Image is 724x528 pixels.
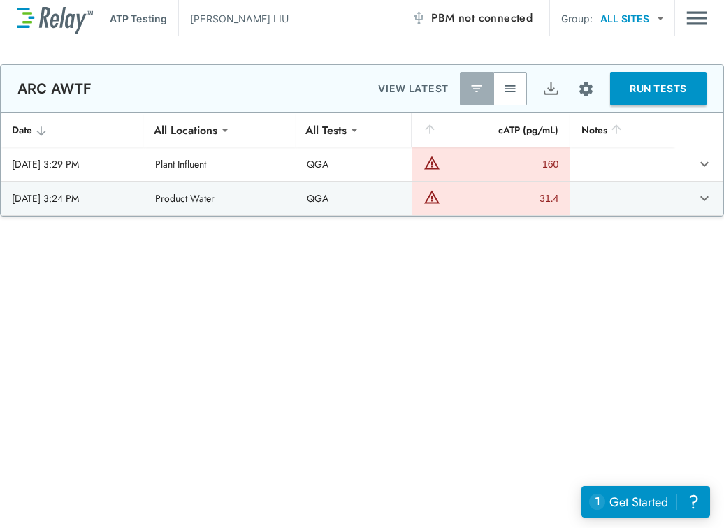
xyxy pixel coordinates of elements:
[296,147,412,181] td: QGA
[296,116,356,144] div: All Tests
[190,11,289,26] p: [PERSON_NAME] LIU
[693,186,716,210] button: expand row
[1,113,723,216] table: sticky table
[144,116,227,144] div: All Locations
[610,72,707,105] button: RUN TESTS
[686,5,707,31] img: Drawer Icon
[534,72,567,105] button: Export
[581,122,663,138] div: Notes
[542,80,560,98] img: Export Icon
[1,113,144,147] th: Date
[296,182,412,215] td: QGA
[503,82,517,96] img: View All
[144,182,295,215] td: Product Water
[12,191,133,205] div: [DATE] 3:24 PM
[458,10,533,26] span: not connected
[144,147,295,181] td: Plant Influent
[444,157,558,171] div: 160
[431,8,533,28] span: PBM
[12,157,133,171] div: [DATE] 3:29 PM
[567,71,604,108] button: Site setup
[406,4,538,32] button: PBM not connected
[423,122,558,138] div: cATP (pg/mL)
[423,154,440,171] img: Warning
[423,189,440,205] img: Warning
[17,80,92,97] p: ARC AWTF
[17,3,93,34] img: LuminUltra Relay
[686,5,707,31] button: Main menu
[412,11,426,25] img: Offline Icon
[581,486,710,518] iframe: Resource center
[378,80,449,97] p: VIEW LATEST
[444,191,558,205] div: 31.4
[470,82,484,96] img: Latest
[110,11,167,26] p: ATP Testing
[577,80,595,98] img: Settings Icon
[561,11,593,26] p: Group:
[693,152,716,176] button: expand row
